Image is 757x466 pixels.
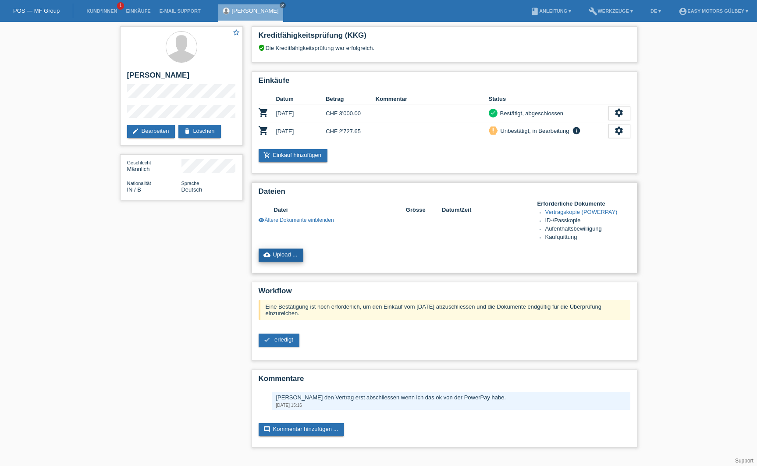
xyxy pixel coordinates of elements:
th: Betrag [326,94,376,104]
a: close [280,2,286,8]
a: DE ▾ [646,8,665,14]
a: add_shopping_cartEinkauf hinzufügen [259,149,328,162]
div: Bestätigt, abgeschlossen [498,109,564,118]
th: Status [489,94,608,104]
h2: Einkäufe [259,76,630,89]
a: Einkäufe [121,8,155,14]
a: editBearbeiten [127,125,175,138]
span: Sprache [181,181,199,186]
span: Geschlecht [127,160,151,165]
span: erledigt [274,336,293,343]
i: settings [615,108,624,117]
div: Eine Bestätigung ist noch erforderlich, um den Einkauf vom [DATE] abzuschliessen und die Dokument... [259,300,630,320]
span: Nationalität [127,181,151,186]
a: deleteLöschen [178,125,220,138]
div: Unbestätigt, in Bearbeitung [498,126,569,135]
a: buildWerkzeuge ▾ [584,8,637,14]
i: add_shopping_cart [264,152,271,159]
a: cloud_uploadUpload ... [259,249,304,262]
a: E-Mail Support [155,8,205,14]
i: check [490,110,496,116]
a: bookAnleitung ▾ [526,8,576,14]
i: close [281,3,285,7]
i: comment [264,426,271,433]
a: Support [735,458,753,464]
i: book [530,7,539,16]
h2: Kreditfähigkeitsprüfung (KKG) [259,31,630,44]
i: priority_high [490,127,496,133]
i: info [571,126,582,135]
i: check [264,336,271,343]
h2: Dateien [259,187,630,200]
a: check erledigt [259,334,299,347]
i: visibility [259,217,265,223]
i: star_border [233,28,241,36]
th: Kommentar [376,94,489,104]
th: Datum/Zeit [442,205,514,215]
td: CHF 3'000.00 [326,104,376,122]
i: settings [615,126,624,135]
span: 1 [117,2,124,10]
li: Kaufquittung [545,234,630,242]
i: POSP00026919 [259,125,269,136]
th: Grösse [406,205,442,215]
i: edit [132,128,139,135]
td: [DATE] [276,104,326,122]
a: star_border [233,28,241,38]
td: [DATE] [276,122,326,140]
h4: Erforderliche Dokumente [537,200,630,207]
div: Männlich [127,159,181,172]
i: build [589,7,597,16]
a: account_circleEasy Motors Gülbey ▾ [674,8,753,14]
h2: Workflow [259,287,630,300]
a: Kund*innen [82,8,121,14]
i: cloud_upload [264,251,271,258]
a: commentKommentar hinzufügen ... [259,423,345,436]
span: Deutsch [181,186,203,193]
th: Datei [274,205,406,215]
div: [PERSON_NAME] den Vertrag erst abschliessen wenn ich das ok von der PowerPay habe. [276,394,626,401]
th: Datum [276,94,326,104]
div: [DATE] 15:16 [276,403,626,408]
h2: [PERSON_NAME] [127,71,236,84]
a: visibilityÄltere Dokumente einblenden [259,217,334,223]
i: account_circle [679,7,687,16]
i: delete [184,128,191,135]
i: POSP00016657 [259,107,269,118]
a: POS — MF Group [13,7,60,14]
li: Aufenthaltsbewilligung [545,225,630,234]
div: Die Kreditfähigkeitsprüfung war erfolgreich. [259,44,630,58]
h2: Kommentare [259,374,630,388]
li: ID-/Passkopie [545,217,630,225]
a: [PERSON_NAME] [232,7,279,14]
td: CHF 2'727.65 [326,122,376,140]
a: Vertragskopie (POWERPAY) [545,209,618,215]
i: verified_user [259,44,266,51]
span: Indien / B / 28.06.2019 [127,186,142,193]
